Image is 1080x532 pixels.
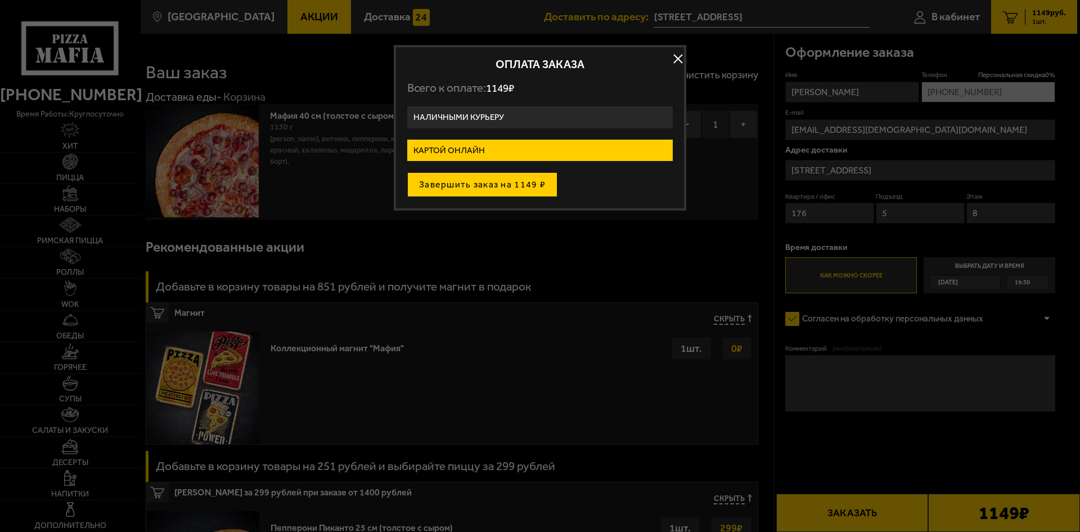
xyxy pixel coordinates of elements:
[407,140,673,162] label: Картой онлайн
[407,59,673,70] h2: Оплата заказа
[407,81,673,95] p: Всего к оплате:
[407,172,557,197] button: Завершить заказ на 1149 ₽
[407,106,673,128] label: Наличными курьеру
[486,82,514,95] span: 1149 ₽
